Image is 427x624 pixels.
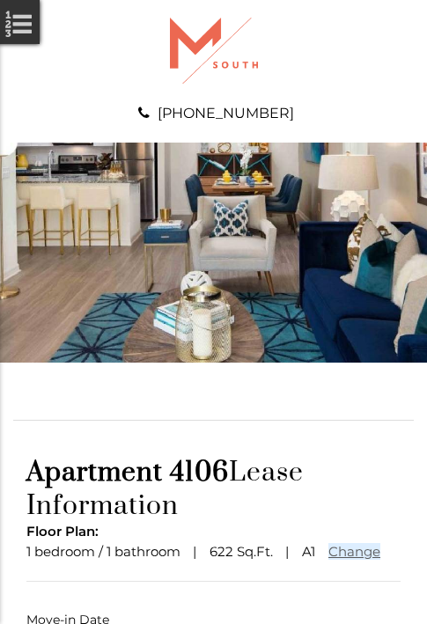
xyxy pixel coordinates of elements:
[158,105,294,121] a: [PHONE_NUMBER]
[210,543,233,560] span: 622
[302,543,315,560] span: A1
[26,543,180,560] span: 1 bedroom / 1 bathroom
[237,543,273,560] span: Sq.Ft.
[26,523,99,540] span: Floor Plan:
[26,456,229,489] span: Apartment 4106
[328,543,380,560] a: Change
[26,456,401,523] h1: Lease Information
[170,18,258,84] img: A graphic with a red M and the word SOUTH.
